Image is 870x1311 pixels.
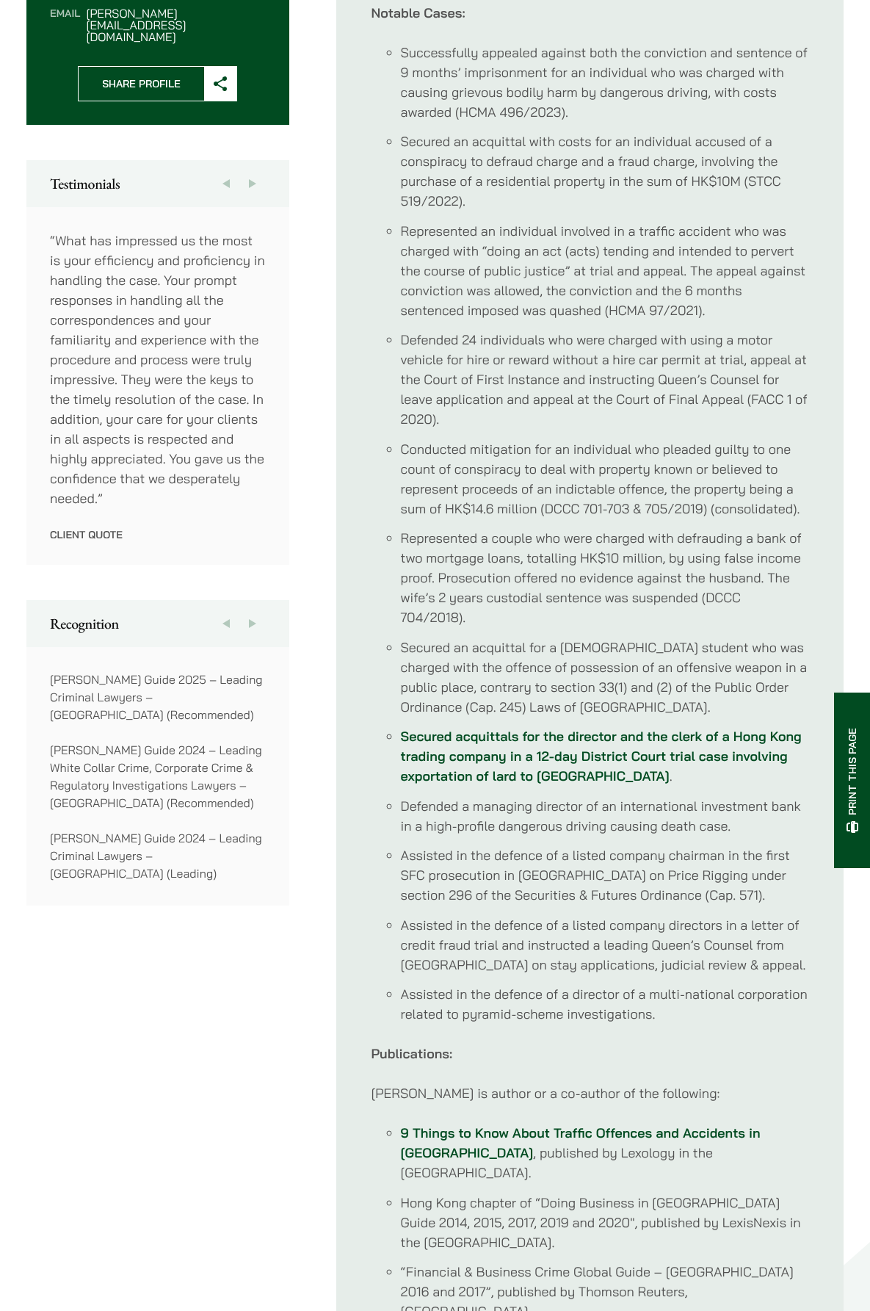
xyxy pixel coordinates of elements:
li: Assisted in the defence of a listed company chairman in the first SFC prosecution in [GEOGRAPHIC_... [401,845,808,905]
li: Hong Kong chapter of “Doing Business in [GEOGRAPHIC_DATA] Guide 2014, 2015, 2017, 2019 and 2020″,... [401,1193,808,1252]
li: Represented an individual involved in a traffic accident who was charged with “doing an act (acts... [401,221,808,320]
dd: [PERSON_NAME][EMAIL_ADDRESS][DOMAIN_NAME] [86,7,265,43]
p: [PERSON_NAME] Guide 2024 – Leading Criminal Lawyers – [GEOGRAPHIC_DATA] (Leading) [50,829,266,882]
button: Next [239,600,266,647]
strong: Notable Cases: [371,4,465,21]
h2: Recognition [50,615,266,632]
a: 9 Things to Know About Traffic Offences and Accidents in [GEOGRAPHIC_DATA] [401,1124,761,1161]
button: Previous [213,160,239,207]
p: [PERSON_NAME] Guide 2024 – Leading White Collar Crime, Corporate Crime & Regulatory Investigation... [50,741,266,812]
li: Defended a managing director of an international investment bank in a high-profile dangerous driv... [401,796,808,836]
li: . [401,726,808,786]
p: “What has impressed us the most is your efficiency and proficiency in handling the case. Your pro... [50,231,266,508]
li: Represented a couple who were charged with defrauding a bank of two mortgage loans, totalling HK$... [401,528,808,627]
button: Previous [213,600,239,647]
span: Share Profile [79,67,204,101]
p: [PERSON_NAME] is author or a co-author of the following: [371,1083,808,1103]
dt: Email [50,7,80,43]
h2: Testimonials [50,175,266,192]
button: Next [239,160,266,207]
li: Secured an acquittal for a [DEMOGRAPHIC_DATA] student who was charged with the offence of possess... [401,638,808,717]
li: Successfully appealed against both the conviction and sentence of 9 months’ imprisonment for an i... [401,43,808,122]
strong: Publications: [371,1045,453,1062]
li: , published by Lexology in the [GEOGRAPHIC_DATA]. [401,1123,808,1182]
li: Assisted in the defence of a listed company directors in a letter of credit fraud trial and instr... [401,915,808,975]
li: Secured an acquittal with costs for an individual accused of a conspiracy to defraud charge and a... [401,131,808,211]
a: Secured acquittals for the director and the clerk of a Hong Kong trading company in a 12-day Dist... [401,728,802,784]
p: Client Quote [50,528,266,541]
li: Conducted mitigation for an individual who pleaded guilty to one count of conspiracy to deal with... [401,439,808,519]
p: [PERSON_NAME] Guide 2025 – Leading Criminal Lawyers – [GEOGRAPHIC_DATA] (Recommended) [50,671,266,723]
button: Share Profile [78,66,237,101]
li: Assisted in the defence of a director of a multi-national corporation related to pyramid-scheme i... [401,984,808,1024]
li: Defended 24 individuals who were charged with using a motor vehicle for hire or reward without a ... [401,330,808,429]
